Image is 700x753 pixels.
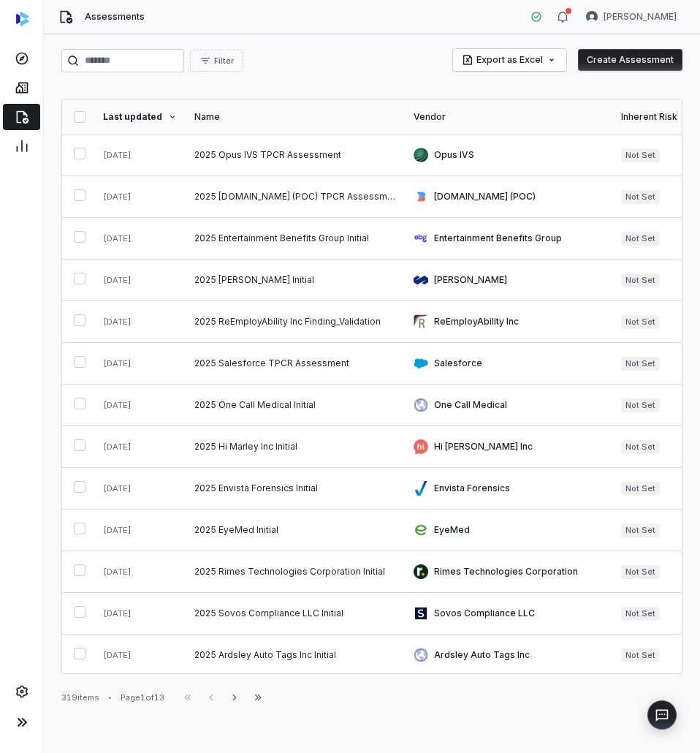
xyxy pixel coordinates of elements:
[414,111,604,123] div: Vendor
[190,50,243,72] button: Filter
[194,111,396,123] div: Name
[621,111,692,123] div: Inherent Risk
[214,56,234,67] span: Filter
[108,692,112,703] div: •
[578,49,682,71] button: Create Assessment
[121,692,164,703] div: Page 1 of 13
[577,6,685,28] button: Melanie Lorent avatar[PERSON_NAME]
[16,12,29,26] img: svg%3e
[586,11,598,23] img: Melanie Lorent avatar
[604,11,677,23] span: [PERSON_NAME]
[85,11,145,23] span: Assessments
[61,692,99,703] div: 319 items
[103,111,177,123] div: Last updated
[453,49,566,71] button: Export as Excel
